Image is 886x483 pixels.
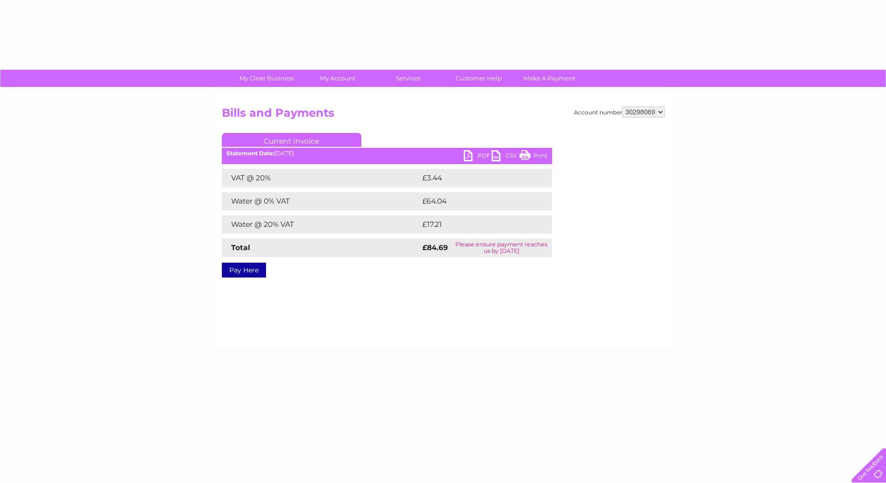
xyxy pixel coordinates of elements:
[440,70,517,87] a: Customer Help
[520,150,547,164] a: Print
[420,215,531,234] td: £17.21
[422,243,448,252] strong: £84.69
[222,263,266,278] a: Pay Here
[222,215,420,234] td: Water @ 20% VAT
[222,169,420,187] td: VAT @ 20%
[228,70,305,87] a: My Clear Business
[222,106,665,124] h2: Bills and Payments
[222,150,552,157] div: [DATE]
[420,192,534,211] td: £64.04
[574,106,665,118] div: Account number
[226,150,274,157] b: Statement Date:
[231,243,250,252] strong: Total
[299,70,376,87] a: My Account
[222,133,361,147] a: Current Invoice
[464,150,492,164] a: PDF
[451,238,552,257] td: Please ensure payment reaches us by [DATE]
[370,70,446,87] a: Services
[492,150,520,164] a: CSV
[511,70,588,87] a: Make A Payment
[222,192,420,211] td: Water @ 0% VAT
[420,169,531,187] td: £3.44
